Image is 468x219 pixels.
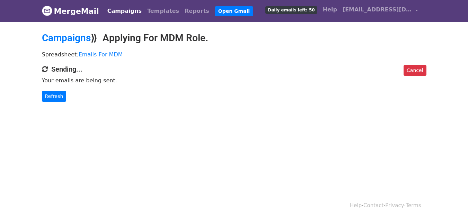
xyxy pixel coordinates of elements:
[385,202,404,209] a: Privacy
[42,51,426,58] p: Spreadsheet:
[265,6,317,14] span: Daily emails left: 50
[42,4,99,18] a: MergeMail
[406,202,421,209] a: Terms
[350,202,362,209] a: Help
[79,51,123,58] a: Emails For MDM
[42,32,91,44] a: Campaigns
[404,65,426,76] a: Cancel
[340,3,421,19] a: [EMAIL_ADDRESS][DOMAIN_NAME]
[320,3,340,17] a: Help
[105,4,144,18] a: Campaigns
[363,202,383,209] a: Contact
[182,4,212,18] a: Reports
[215,6,253,16] a: Open Gmail
[42,32,426,44] h2: ⟫ Applying For MDM Role.
[42,6,52,16] img: MergeMail logo
[263,3,320,17] a: Daily emails left: 50
[144,4,182,18] a: Templates
[433,186,468,219] iframe: Chat Widget
[42,77,426,84] p: Your emails are being sent.
[42,65,426,73] h4: Sending...
[343,6,412,14] span: [EMAIL_ADDRESS][DOMAIN_NAME]
[42,91,67,102] a: Refresh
